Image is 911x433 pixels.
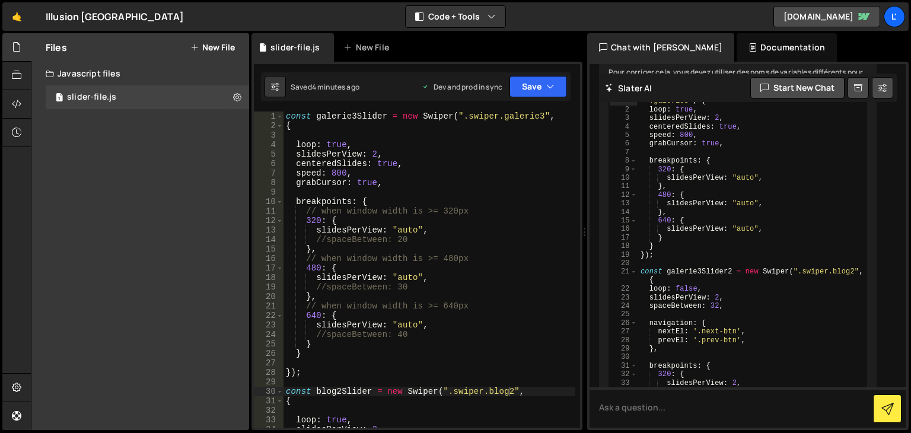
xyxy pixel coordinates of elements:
[254,311,284,320] div: 22
[610,131,637,139] div: 5
[31,62,249,85] div: Javascript files
[610,268,637,285] div: 21
[610,251,637,259] div: 19
[610,285,637,293] div: 22
[254,330,284,339] div: 24
[46,41,67,54] h2: Files
[270,42,320,53] div: slider-file.js
[254,406,284,415] div: 32
[2,2,31,31] a: 🤙
[610,362,637,370] div: 31
[254,396,284,406] div: 31
[610,174,637,182] div: 10
[254,263,284,273] div: 17
[254,168,284,178] div: 7
[254,292,284,301] div: 20
[610,327,637,336] div: 27
[254,130,284,140] div: 3
[254,273,284,282] div: 18
[610,302,637,310] div: 24
[610,157,637,165] div: 8
[610,148,637,157] div: 7
[610,319,637,327] div: 26
[610,140,637,148] div: 6
[254,339,284,349] div: 25
[46,9,184,24] div: Illusion [GEOGRAPHIC_DATA]
[312,82,359,92] div: 4 minutes ago
[610,225,637,234] div: 16
[737,33,837,62] div: Documentation
[254,377,284,387] div: 29
[610,123,637,131] div: 4
[254,216,284,225] div: 12
[254,254,284,263] div: 16
[67,92,116,103] div: slider-file.js
[254,301,284,311] div: 21
[610,345,637,353] div: 29
[610,336,637,345] div: 28
[610,199,637,208] div: 13
[254,187,284,197] div: 9
[610,370,637,378] div: 32
[422,82,502,92] div: Dev and prod in sync
[254,140,284,149] div: 4
[610,294,637,302] div: 23
[254,149,284,159] div: 5
[254,244,284,254] div: 15
[610,165,637,174] div: 9
[254,235,284,244] div: 14
[773,6,880,27] a: [DOMAIN_NAME]
[587,33,734,62] div: Chat with [PERSON_NAME]
[605,82,652,94] h2: Slater AI
[509,76,567,97] button: Save
[610,216,637,225] div: 15
[610,311,637,319] div: 25
[190,43,235,52] button: New File
[254,282,284,292] div: 19
[254,225,284,235] div: 13
[610,208,637,216] div: 14
[254,178,284,187] div: 8
[610,259,637,268] div: 20
[46,85,249,109] div: 16569/45286.js
[254,349,284,358] div: 26
[254,387,284,396] div: 30
[610,379,637,387] div: 33
[610,114,637,122] div: 3
[254,112,284,121] div: 1
[406,6,505,27] button: Code + Tools
[610,354,637,362] div: 30
[610,242,637,250] div: 18
[254,206,284,216] div: 11
[254,197,284,206] div: 10
[750,77,845,98] button: Start new chat
[254,368,284,377] div: 28
[884,6,905,27] a: L'
[291,82,359,92] div: Saved
[610,106,637,114] div: 2
[254,358,284,368] div: 27
[343,42,393,53] div: New File
[610,183,637,191] div: 11
[610,234,637,242] div: 17
[610,191,637,199] div: 12
[254,320,284,330] div: 23
[254,415,284,425] div: 33
[254,121,284,130] div: 2
[56,94,63,103] span: 1
[254,159,284,168] div: 6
